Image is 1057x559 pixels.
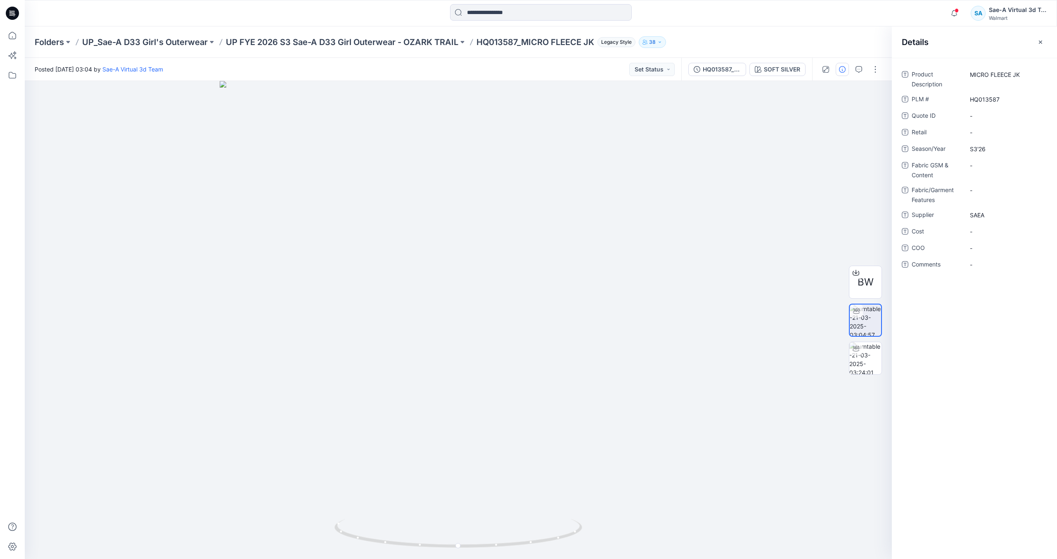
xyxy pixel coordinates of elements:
span: Season/Year [912,144,961,155]
span: Product Description [912,69,961,89]
span: - [970,244,1042,252]
span: BW [858,275,874,290]
button: Legacy Style [594,36,635,48]
span: MICRO FLEECE JK [970,70,1042,79]
p: 38 [649,38,656,47]
span: - [970,186,1042,195]
span: SAEA [970,211,1042,219]
span: Quote ID [912,111,961,122]
a: UP FYE 2026 S3 Sae-A D33 Girl Outerwear - OZARK TRAIL [226,36,458,48]
span: COO [912,243,961,255]
p: HQ013587_MICRO FLEECE JK [476,36,594,48]
span: HQ013587 [970,95,1042,104]
h2: Details [902,37,929,47]
span: Posted [DATE] 03:04 by [35,65,163,74]
div: SOFT SILVER [764,65,800,74]
img: turntable-21-03-2025-03:24:01 [849,342,882,374]
img: turntable-21-03-2025-03:04:57 [850,304,881,336]
span: Comments [912,259,961,271]
span: Legacy Style [597,37,635,47]
a: UP_Sae-A D33 Girl's Outerwear [82,36,208,48]
span: Supplier [912,210,961,221]
span: - [970,128,1042,137]
span: - [970,161,1042,170]
button: Details [836,63,849,76]
span: - [970,227,1042,236]
span: S3'26 [970,145,1042,153]
span: PLM # [912,94,961,106]
button: 38 [639,36,666,48]
a: Sae-A Virtual 3d Team [102,66,163,73]
span: Cost [912,226,961,238]
span: - [970,112,1042,120]
button: SOFT SILVER [749,63,806,76]
span: Retail [912,127,961,139]
button: HQ013587_JSS_MICRO FLEECE JK_SAEA_031925 [688,63,746,76]
span: - [970,260,1042,269]
span: Fabric GSM & Content [912,160,961,180]
span: Fabric/Garment Features [912,185,961,205]
div: HQ013587_JSS_MICRO FLEECE JK_SAEA_031925 [703,65,741,74]
div: SA [971,6,986,21]
div: Sae-A Virtual 3d Team [989,5,1047,15]
div: Walmart [989,15,1047,21]
a: Folders [35,36,64,48]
